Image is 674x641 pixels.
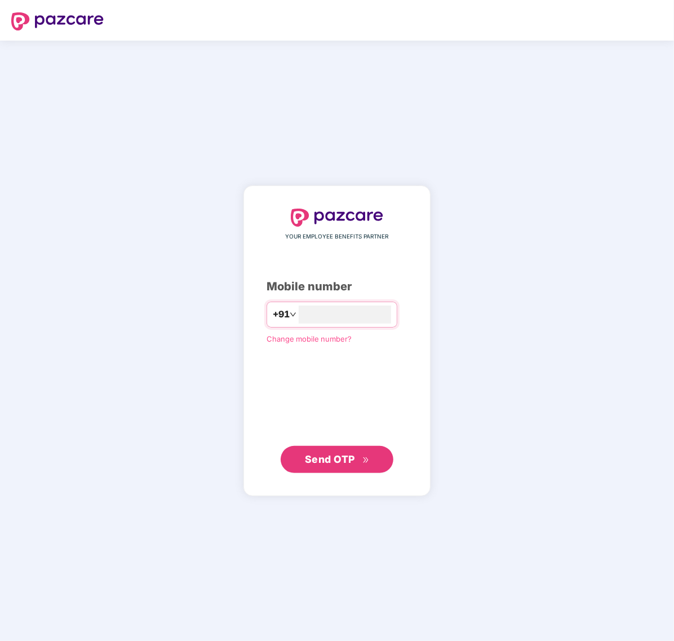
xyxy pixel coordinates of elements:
span: YOUR EMPLOYEE BENEFITS PARTNER [286,232,389,241]
button: Send OTPdouble-right [281,446,393,473]
img: logo [291,209,383,227]
span: double-right [362,457,370,464]
span: down [290,311,296,318]
a: Change mobile number? [267,334,352,343]
span: +91 [273,307,290,321]
img: logo [11,12,104,30]
span: Send OTP [305,453,355,465]
div: Mobile number [267,278,407,295]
